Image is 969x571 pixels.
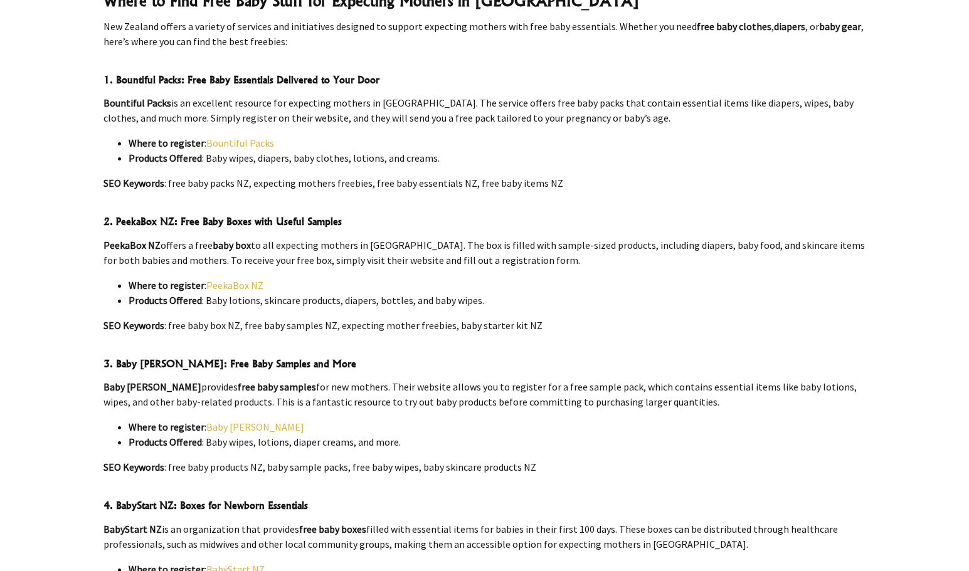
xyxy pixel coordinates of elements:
strong: Where to register [129,279,204,291]
strong: SEO Keywords [103,319,164,332]
a: PeekaBox NZ [206,279,263,291]
strong: 2. PeekaBox NZ: Free Baby Boxes with Useful Samples [103,215,342,228]
strong: free baby samples [238,380,316,393]
p: : free baby products NZ, baby sample packs, free baby wipes, baby skincare products NZ [103,459,866,474]
strong: Baby [PERSON_NAME] [103,380,201,393]
p: provides for new mothers. Their website allows you to register for a free sample pack, which cont... [103,379,866,409]
strong: BabyStart NZ [103,523,162,535]
strong: free baby clothes [697,20,771,33]
strong: free baby boxes [299,523,366,535]
strong: 4. BabyStart NZ: Boxes for Newborn Essentials [103,499,308,511]
strong: baby box [213,239,251,251]
li: : Baby wipes, lotions, diaper creams, and more. [129,434,866,449]
strong: baby gear [819,20,861,33]
li: : [129,278,866,293]
p: is an organization that provides filled with essential items for babies in their first 100 days. ... [103,521,866,552]
li: : [129,419,866,434]
p: : free baby box NZ, free baby samples NZ, expecting mother freebies, baby starter kit NZ [103,318,866,333]
strong: SEO Keywords [103,177,164,189]
strong: Products Offered [129,152,202,164]
li: : Baby wipes, diapers, baby clothes, lotions, and creams. [129,150,866,165]
strong: Bountiful Packs [103,97,171,109]
li: : Baby lotions, skincare products, diapers, bottles, and baby wipes. [129,293,866,308]
li: : [129,135,866,150]
strong: diapers [774,20,805,33]
p: New Zealand offers a variety of services and initiatives designed to support expecting mothers wi... [103,19,866,49]
a: Baby [PERSON_NAME] [206,421,304,433]
strong: Where to register [129,137,204,149]
a: Bountiful Packs [206,137,274,149]
p: offers a free to all expecting mothers in [GEOGRAPHIC_DATA]. The box is filled with sample-sized ... [103,238,866,268]
p: : free baby packs NZ, expecting mothers freebies, free baby essentials NZ, free baby items NZ [103,175,866,191]
strong: PeekaBox NZ [103,239,161,251]
strong: Products Offered [129,294,202,306]
strong: Products Offered [129,436,202,448]
strong: 3. Baby [PERSON_NAME]: Free Baby Samples and More [103,357,356,370]
strong: SEO Keywords [103,461,164,473]
p: is an excellent resource for expecting mothers in [GEOGRAPHIC_DATA]. The service offers free baby... [103,95,866,125]
strong: 1. Bountiful Packs: Free Baby Essentials Delivered to Your Door [103,73,379,86]
strong: Where to register [129,421,204,433]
